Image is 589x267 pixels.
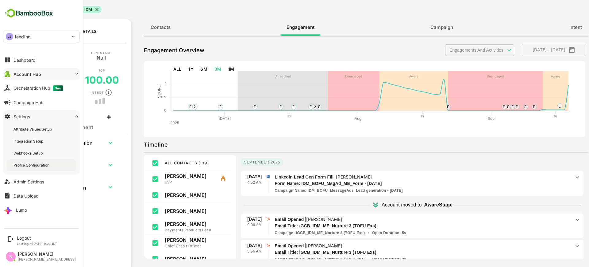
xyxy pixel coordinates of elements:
[219,158,262,166] p: September 2025
[244,216,249,222] img: hubspot.png
[403,201,431,209] p: Aware Stage
[253,216,549,223] p: Email Opened
[13,180,79,194] th: Additional Information
[143,108,145,112] text: 0
[3,204,80,216] button: Lumo
[428,48,483,53] p: Engagements And Activities
[13,135,79,150] th: Organisation Information
[253,216,560,236] div: Email Opened|[PERSON_NAME]iGCB_IDM_ME_Nurture 3 (TOFU Exs)iGCB_IDM_ME_Nurture 3 (TOFU Exs)Open Du...
[13,135,99,202] table: collapsible table
[13,163,51,168] div: Profile Configuration
[481,104,483,109] text: E
[13,151,44,156] div: Webhooks Setup
[351,257,385,262] p: Open Duration : 2s
[466,116,473,121] text: Sep
[198,104,200,109] text: E
[17,235,57,241] div: Logout
[271,104,273,109] text: E
[64,74,98,86] h5: 100.00
[53,85,63,91] span: New
[21,124,91,130] h1: No Comment
[226,174,240,180] p: [DATE]
[143,256,198,262] p: [PERSON_NAME]
[13,158,79,172] th: Contact Information
[16,207,27,213] div: Lumo
[26,51,38,54] p: Stage
[37,29,75,34] p: Account Details
[122,45,183,55] p: Engagement Overview
[285,243,321,248] p: [PERSON_NAME]
[226,222,241,228] p: 9:06 AM
[6,5,15,14] button: back
[529,74,539,78] text: Aware
[197,116,209,121] text: [DATE]
[149,120,158,125] text: 2025
[13,179,44,184] div: Admin Settings
[253,174,549,180] p: LinkedIn Lead Gen Form Fill
[494,104,496,109] text: E
[226,216,240,222] p: [DATE]
[144,81,145,86] text: 1
[69,91,83,94] p: Intent
[172,104,174,109] text: 2
[149,64,163,75] button: ALL
[388,74,397,78] text: Aware
[258,104,260,109] text: E
[511,104,514,109] text: E
[25,54,40,59] h5: Aware
[84,160,94,170] button: expand row
[143,179,198,185] p: EVP
[360,201,400,209] p: Account moved to
[164,64,175,75] button: 1Y
[282,217,321,222] p: |
[324,74,341,78] text: Unengaged
[13,127,53,132] div: Attribute Values Setup
[143,243,198,249] p: Chief Credit Officer
[15,90,39,93] p: Engagement
[292,104,294,109] text: 2
[140,95,145,99] text: 0.5
[13,57,36,63] div: Dashboard
[59,7,74,13] span: IDM
[312,174,351,179] p: |
[3,175,80,188] button: Admin Settings
[84,100,86,102] button: trend
[244,174,249,179] img: linkedin.png
[17,242,57,245] p: Last login: [DATE] 14:41 IST
[176,64,188,75] button: 6M
[333,116,340,121] text: Aug
[143,173,198,179] p: [PERSON_NAME]
[253,242,560,262] div: Email Opened|[PERSON_NAME]iGCB_IDM_ME_Nurture 3 (TOFU Exs)iGCB_IDM_ME_Nurture 3 (TOFU Exs)Open Du...
[3,82,80,94] button: Orchestration HubNew
[13,100,44,105] div: Campaign Hub
[13,193,39,198] div: Data Upload
[143,221,198,227] p: [PERSON_NAME]
[135,85,140,98] text: SCORE
[143,192,198,198] p: [PERSON_NAME]
[285,217,321,222] p: [PERSON_NAME]
[20,95,43,107] h5: 0.95
[50,6,58,13] svg: Click to close Account details panel
[6,252,16,261] div: N
[253,230,343,236] p: iGCB_IDM_ME_Nurture 3 (TOFU Exs)
[253,174,560,193] div: LinkedIn Lead Gen Form Fill|[PERSON_NAME]IDM_BOFU_MsgAd_ME_Form - Sep 10, 2025IDM_BOFU_MessageAds...
[21,113,41,118] div: Comments
[3,96,80,108] button: Campaign Hub
[297,104,299,109] text: E
[537,104,539,108] text: L
[13,72,41,77] div: Account Hub
[3,68,80,80] button: Account Hub
[18,257,76,261] div: [PERSON_NAME][EMAIL_ADDRESS]
[84,183,94,192] button: expand row
[3,110,80,123] button: Settings
[505,46,560,54] span: [DATE] - [DATE]
[129,23,149,31] span: Contacts
[399,114,402,118] text: 16
[13,85,63,91] div: Orchestration Hub
[75,54,84,59] h5: Null
[143,237,198,243] p: [PERSON_NAME]
[204,64,215,75] button: 1M
[465,74,482,78] text: Unengaged
[409,23,432,31] span: Campaign
[168,104,170,109] text: E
